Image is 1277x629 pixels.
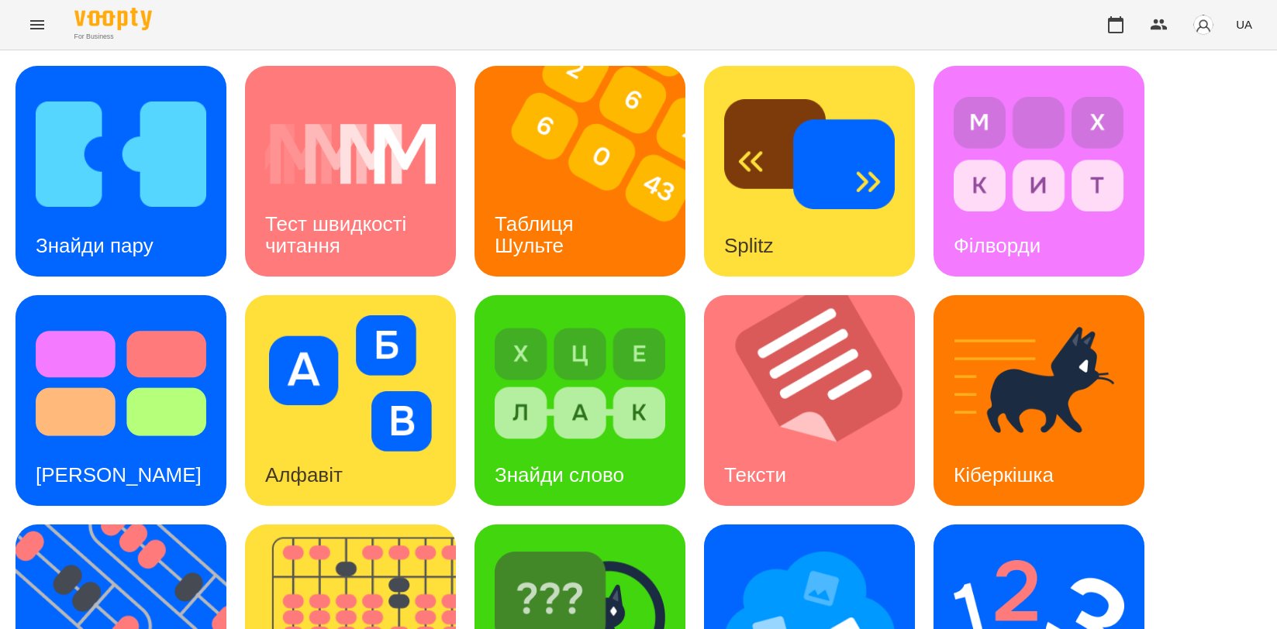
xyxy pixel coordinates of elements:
h3: Кіберкішка [954,463,1054,486]
a: Тест швидкості читанняТест швидкості читання [245,66,456,277]
img: Філворди [954,86,1124,222]
a: Знайди паруЗнайди пару [16,66,226,277]
a: АлфавітАлфавіт [245,295,456,506]
img: Тест швидкості читання [265,86,436,222]
img: Voopty Logo [74,8,152,30]
h3: [PERSON_NAME] [36,463,202,486]
img: Знайди слово [495,315,665,452]
img: Кіберкішка [954,315,1124,452]
a: Таблиця ШультеТаблиця Шульте [475,66,685,277]
img: Тест Струпа [36,315,206,452]
h3: Філворди [954,234,1041,257]
h3: Splitz [724,234,774,257]
h3: Тест швидкості читання [265,212,412,256]
span: UA [1236,16,1252,33]
a: SplitzSplitz [704,66,915,277]
img: Алфавіт [265,315,436,452]
a: ТекстиТексти [704,295,915,506]
img: Таблиця Шульте [475,66,705,277]
img: Тексти [704,295,934,506]
img: Splitz [724,86,895,222]
button: Menu [19,6,56,43]
img: Знайди пару [36,86,206,222]
a: КіберкішкаКіберкішка [934,295,1144,506]
h3: Знайди слово [495,463,624,486]
button: UA [1230,10,1258,39]
h3: Алфавіт [265,463,343,486]
h3: Тексти [724,463,786,486]
a: Тест Струпа[PERSON_NAME] [16,295,226,506]
img: avatar_s.png [1192,14,1214,36]
h3: Знайди пару [36,234,154,257]
a: ФілвордиФілворди [934,66,1144,277]
a: Знайди словоЗнайди слово [475,295,685,506]
h3: Таблиця Шульте [495,212,579,256]
span: For Business [74,32,152,42]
